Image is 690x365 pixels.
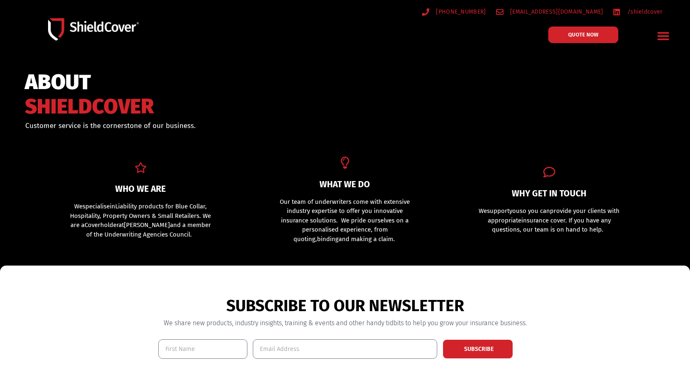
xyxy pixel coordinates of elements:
[478,189,621,198] h2: WHY GET IN TOUCH
[317,235,339,243] span: binding
[110,203,115,210] span: in
[548,27,618,43] a: QUOTE NOW
[86,221,211,238] span: and a member of the Underwriting Agencies Council.
[422,7,486,17] a: [PHONE_NUMBER]
[158,296,532,316] h2: SUBSCRIBE TO OUR NEWSLETTER
[293,217,409,243] span: . We pride ourselves on a personalised experience, from quoting,
[464,346,494,352] span: SUBSCRIBE
[492,217,611,234] span: insurance cover. If you have any questions, our team is on hand to help.
[488,207,620,224] span: provide your clients with appropriate
[339,235,395,243] span: and making a claim.
[25,121,196,130] span: Customer service is the cornerstone of our business.
[119,221,124,229] span: at
[115,203,118,210] span: L
[479,207,487,215] span: We
[508,7,603,17] span: [EMAIL_ADDRESS][DOMAIN_NAME]
[654,26,673,46] div: Menu Toggle
[82,203,110,210] span: specialise
[69,185,212,193] h2: WHO WE ARE
[274,180,416,189] h2: WHAT WE DO
[496,7,603,17] a: [EMAIL_ADDRESS][DOMAIN_NAME]
[85,221,119,229] span: Coverholder
[48,18,139,41] img: Shield-Cover-Underwriting-Australia-logo-full
[568,32,598,37] span: QUOTE NOW
[434,7,486,17] span: [PHONE_NUMBER]
[625,7,663,17] span: /shieldcover
[70,203,207,220] span: iability products for Blue Collar, Hospitality, Property Owners & Small Retailers.
[443,339,513,359] button: SUBSCRIBE
[487,207,509,215] span: support
[158,339,248,359] input: First Name
[25,74,154,91] span: ABOUT
[613,7,662,17] a: /shieldcover
[280,198,410,224] span: Our team of underwriters come with extensive industry expertise to offer you innovative insurance...
[509,207,520,215] span: you
[158,320,532,326] h3: We share new products, industry insights, training & events and other handy tidbits to help you g...
[253,339,437,359] input: Email Address
[124,221,170,229] span: [PERSON_NAME]
[520,207,550,215] span: so you can
[74,203,82,210] span: We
